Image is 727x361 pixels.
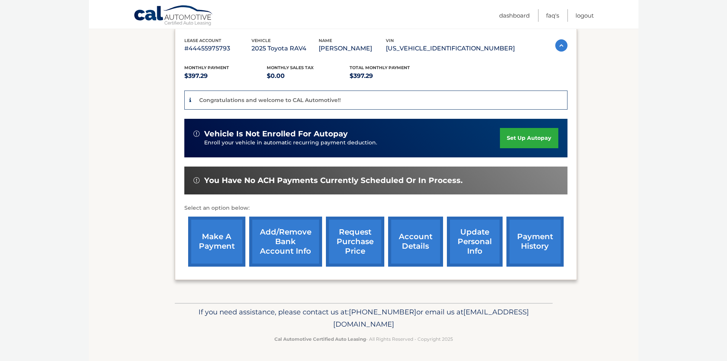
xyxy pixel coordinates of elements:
[199,97,341,104] p: Congratulations and welcome to CAL Automotive!!
[180,335,548,343] p: - All Rights Reserved - Copyright 2025
[184,38,221,43] span: lease account
[447,217,503,267] a: update personal info
[184,71,267,81] p: $397.29
[267,65,314,70] span: Monthly sales Tax
[326,217,384,267] a: request purchase price
[204,176,463,185] span: You have no ACH payments currently scheduled or in process.
[350,71,432,81] p: $397.29
[267,71,350,81] p: $0.00
[193,177,200,183] img: alert-white.svg
[319,43,386,54] p: [PERSON_NAME]
[349,308,416,316] span: [PHONE_NUMBER]
[575,9,594,22] a: Logout
[506,217,564,267] a: payment history
[546,9,559,22] a: FAQ's
[251,43,319,54] p: 2025 Toyota RAV4
[499,9,530,22] a: Dashboard
[193,131,200,137] img: alert-white.svg
[184,43,251,54] p: #44455975793
[184,204,567,213] p: Select an option below:
[204,129,348,139] span: vehicle is not enrolled for autopay
[274,336,366,342] strong: Cal Automotive Certified Auto Leasing
[180,306,548,330] p: If you need assistance, please contact us at: or email us at
[386,38,394,43] span: vin
[184,65,229,70] span: Monthly Payment
[204,139,500,147] p: Enroll your vehicle in automatic recurring payment deduction.
[350,65,410,70] span: Total Monthly Payment
[555,39,567,52] img: accordion-active.svg
[500,128,558,148] a: set up autopay
[249,217,322,267] a: Add/Remove bank account info
[388,217,443,267] a: account details
[134,5,214,27] a: Cal Automotive
[251,38,271,43] span: vehicle
[319,38,332,43] span: name
[188,217,245,267] a: make a payment
[386,43,515,54] p: [US_VEHICLE_IDENTIFICATION_NUMBER]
